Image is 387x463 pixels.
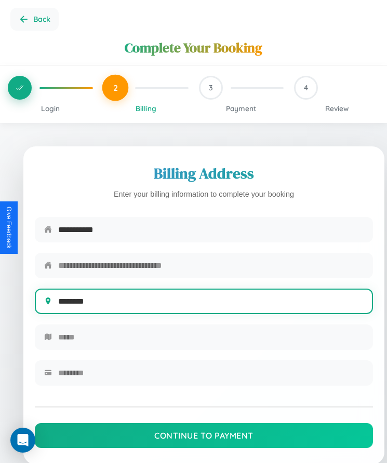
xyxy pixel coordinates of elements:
span: 2 [113,83,117,93]
h2: Billing Address [35,163,373,184]
p: Enter your billing information to complete your booking [35,188,373,201]
span: Payment [226,104,256,113]
span: 4 [304,83,308,92]
span: 3 [209,83,213,92]
button: Go back [10,8,59,31]
h1: Complete Your Booking [125,38,262,57]
button: Continue to Payment [35,423,373,448]
div: Open Intercom Messenger [10,428,35,453]
span: Review [325,104,349,113]
div: Give Feedback [5,207,12,249]
span: Billing [136,104,156,113]
span: Login [41,104,60,113]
